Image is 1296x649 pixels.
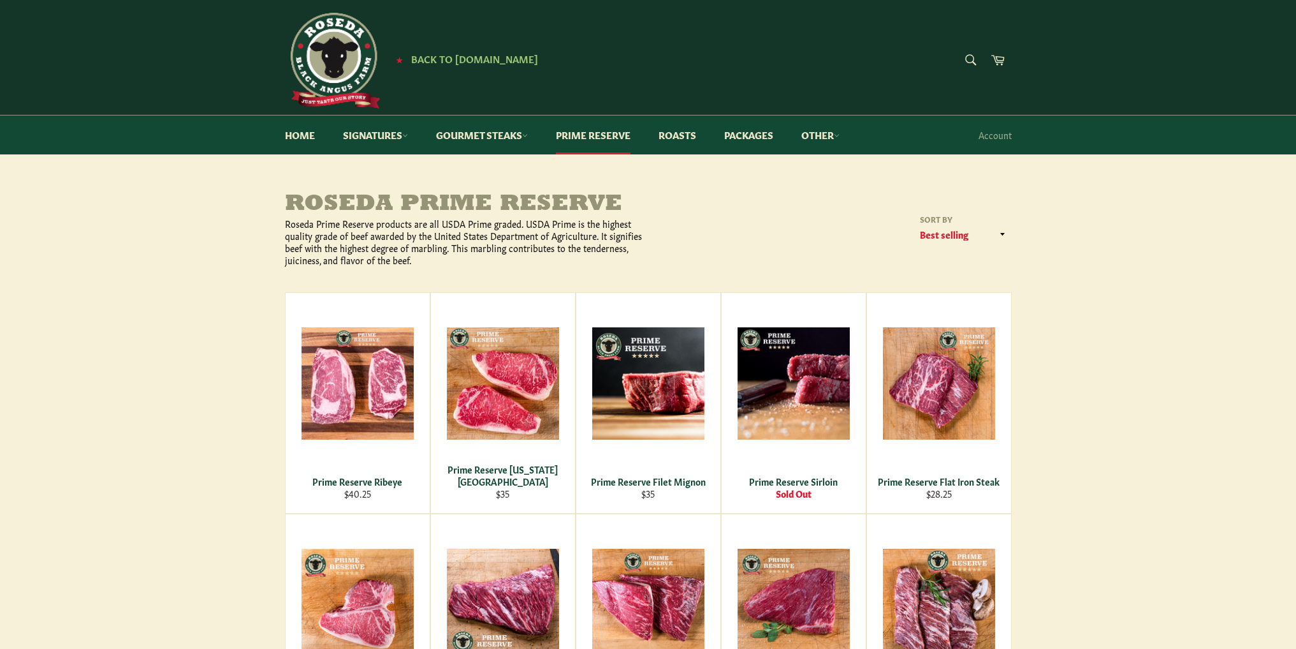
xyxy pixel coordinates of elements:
a: Packages [711,116,786,154]
img: Roseda Beef [285,13,381,108]
div: $40.25 [293,488,421,500]
img: Prime Reserve Ribeye [302,327,414,440]
a: Roasts [646,116,709,154]
div: $28.25 [875,488,1003,500]
a: Prime Reserve Filet Mignon Prime Reserve Filet Mignon $35 [576,292,721,514]
span: Back to [DOMAIN_NAME] [411,52,538,65]
div: $35 [439,488,567,500]
div: Prime Reserve Flat Iron Steak [875,475,1003,488]
div: Prime Reserve [US_STATE][GEOGRAPHIC_DATA] [439,463,567,488]
img: Prime Reserve New York Strip [447,327,559,440]
a: Prime Reserve Flat Iron Steak Prime Reserve Flat Iron Steak $28.25 [866,292,1012,514]
div: Prime Reserve Ribeye [293,475,421,488]
label: Sort by [916,214,1012,225]
img: Prime Reserve Filet Mignon [592,327,704,440]
a: Account [972,116,1018,154]
a: Prime Reserve Ribeye Prime Reserve Ribeye $40.25 [285,292,430,514]
a: Other [789,116,852,154]
a: Gourmet Steaks [423,116,541,154]
a: Prime Reserve Sirloin Prime Reserve Sirloin Sold Out [721,292,866,514]
span: ★ [396,54,403,64]
img: Prime Reserve Sirloin [738,327,850,440]
div: $35 [584,488,712,500]
a: ★ Back to [DOMAIN_NAME] [390,54,538,64]
div: Prime Reserve Sirloin [729,475,857,488]
img: Prime Reserve Flat Iron Steak [883,327,995,440]
a: Prime Reserve New York Strip Prime Reserve [US_STATE][GEOGRAPHIC_DATA] $35 [430,292,576,514]
a: Home [272,116,328,154]
a: Signatures [330,116,421,154]
h1: Roseda Prime Reserve [285,192,648,218]
div: Sold Out [729,488,857,500]
a: Prime Reserve [543,116,643,154]
p: Roseda Prime Reserve products are all USDA Prime graded. USDA Prime is the highest quality grade ... [285,218,648,267]
div: Prime Reserve Filet Mignon [584,475,712,488]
